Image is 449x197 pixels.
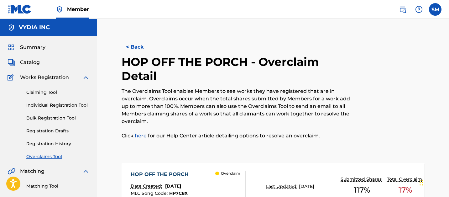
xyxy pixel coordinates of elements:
img: help [415,6,423,13]
p: Submitted Shares [341,176,383,183]
img: Works Registration [8,74,16,81]
iframe: Chat Widget [418,167,449,197]
img: MLC Logo [8,5,32,14]
span: [DATE] [299,184,314,189]
img: Matching [8,168,15,175]
span: 117 % [354,184,370,196]
img: Top Rightsholder [56,6,63,13]
img: Accounts [8,24,15,31]
span: MLC Song Code : [131,190,169,196]
span: Member [67,6,89,13]
span: 17 % [399,184,412,196]
img: Summary [8,44,15,51]
span: Matching [20,168,44,175]
a: Matching Tool [26,183,90,189]
p: Total Overclaim [387,176,424,183]
a: here [135,133,147,139]
h5: VYDIA INC [19,24,50,31]
p: Last Updated: [266,183,299,190]
a: Public Search [396,3,409,16]
img: Catalog [8,59,15,66]
iframe: Resource Center [431,117,449,168]
a: Registration History [26,141,90,147]
a: CatalogCatalog [8,59,40,66]
span: Works Registration [20,74,69,81]
div: Drag [420,173,423,192]
span: [DATE] [165,183,181,189]
p: Click for our Help Center article detailing options to resolve an overclaim. [122,132,355,140]
img: search [399,6,406,13]
p: The Overclaims Tool enables Members to see works they have registered that are in overclaim. Over... [122,88,355,125]
a: Overclaims Tool [26,153,90,160]
div: User Menu [429,3,441,16]
p: Overclaim [221,171,240,176]
span: Catalog [20,59,40,66]
div: HOP OFF THE PORCH [131,171,192,178]
h2: HOP OFF THE PORCH - Overclaim Detail [122,55,355,83]
a: Individual Registration Tool [26,102,90,109]
button: < Back [122,39,159,55]
span: Summary [20,44,45,51]
p: Date Created: [131,183,164,189]
img: expand [82,74,90,81]
a: Claiming Tool [26,89,90,96]
a: Bulk Registration Tool [26,115,90,121]
div: Help [413,3,425,16]
img: expand [82,168,90,175]
a: SummarySummary [8,44,45,51]
a: Registration Drafts [26,128,90,134]
span: HP7C8X [169,190,188,196]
